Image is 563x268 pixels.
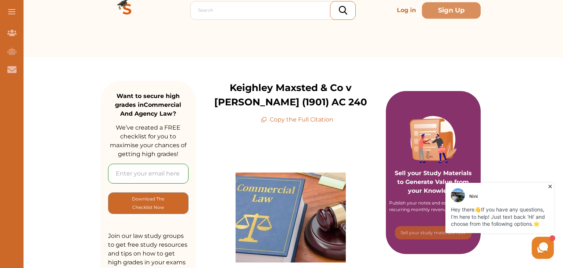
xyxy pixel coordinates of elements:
[123,195,173,212] p: Download The Checklist Now
[115,93,181,117] strong: Want to secure high grades in Commercial And Agency Law ?
[387,181,556,261] iframe: HelpCrunch
[108,192,189,214] button: [object Object]
[339,6,347,15] img: search_icon
[110,124,186,157] span: We’ve created a FREE checklist for you to maximise your chances of getting high grades!
[393,148,474,195] p: Sell your Study Materials to Generate Value from your Knowledge
[422,2,481,19] button: Sign Up
[196,81,386,109] p: Keighley Maxsted & Co v [PERSON_NAME] (1901) AC 240
[108,164,189,184] input: Enter your email here
[236,173,346,262] img: Commercial-and-Agency-Law-feature-300x245.jpg
[394,3,419,18] p: Log in
[410,116,457,163] img: Purple card image
[261,115,333,124] p: Copy the Full Citation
